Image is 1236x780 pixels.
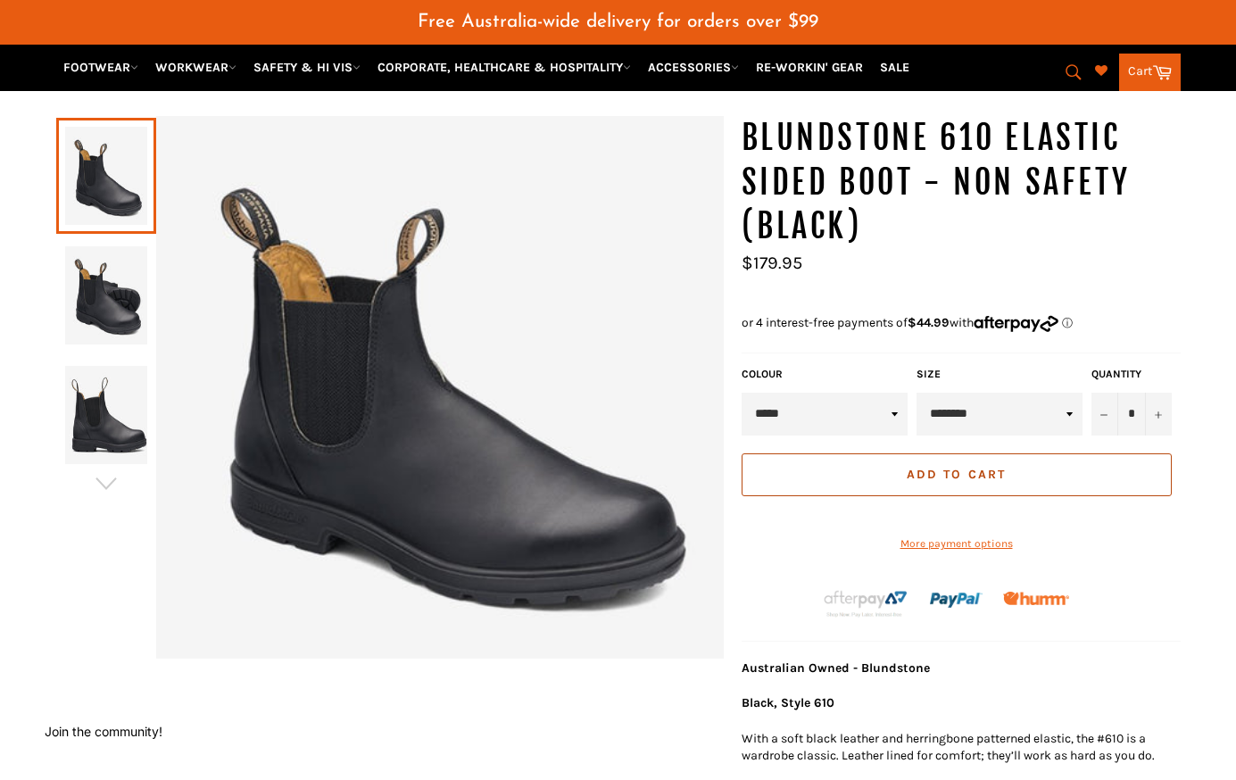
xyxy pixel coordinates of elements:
label: COLOUR [742,367,908,382]
strong: Black, Style 610 [742,695,834,710]
img: Humm_core_logo_RGB-01_300x60px_small_195d8312-4386-4de7-b182-0ef9b6303a37.png [1003,592,1069,605]
h1: BLUNDSTONE 610 Elastic Sided Boot - Non Safety (Black) [742,116,1181,249]
a: CORPORATE, HEALTHCARE & HOSPITALITY [370,52,638,83]
label: Quantity [1091,367,1172,382]
button: Join the community! [45,724,162,739]
label: Size [917,367,1083,382]
img: BLUNDSTONE 610 Elastic Sided Boot - Non Safety - Workin Gear [65,366,147,464]
img: BLUNDSTONE 610 Elastic Sided Boot - Non Safety - Workin Gear [156,116,724,659]
strong: Australian Owned - Blundstone [742,660,930,676]
button: Increase item quantity by one [1145,393,1172,436]
a: SAFETY & HI VIS [246,52,368,83]
a: WORKWEAR [148,52,244,83]
a: More payment options [742,536,1172,552]
span: $179.95 [742,253,802,273]
a: RE-WORKIN' GEAR [749,52,870,83]
a: SALE [873,52,917,83]
img: paypal.png [930,574,983,626]
a: ACCESSORIES [641,52,746,83]
img: BLUNDSTONE 610 Elastic Sided Boot - Non Safety - Workin Gear [65,246,147,344]
button: Add to Cart [742,453,1172,496]
span: Free Australia-wide delivery for orders over $99 [418,12,818,31]
a: FOOTWEAR [56,52,145,83]
button: Reduce item quantity by one [1091,393,1118,436]
a: Cart [1119,54,1181,91]
span: Add to Cart [907,467,1006,482]
img: Afterpay-Logo-on-dark-bg_large.png [822,588,909,618]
